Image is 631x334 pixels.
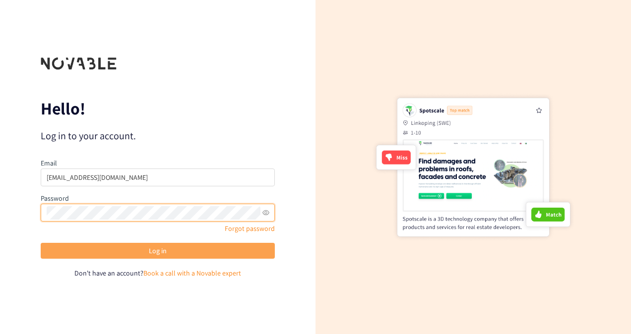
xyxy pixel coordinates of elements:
span: eye [262,209,269,216]
span: Log in [149,245,167,256]
p: Hello! [41,101,275,116]
button: Log in [41,243,275,259]
p: Log in to your account. [41,129,275,143]
span: Don't have an account? [74,269,143,278]
a: Forgot password [225,224,275,233]
a: Book a call with a Novable expert [143,269,241,278]
iframe: Chat Widget [469,227,631,334]
div: Widget de chat [469,227,631,334]
label: Email [41,159,57,167]
label: Password [41,194,69,203]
